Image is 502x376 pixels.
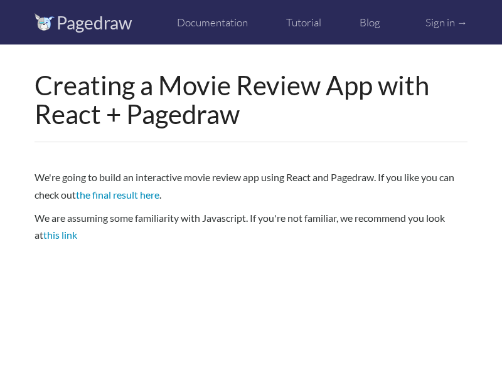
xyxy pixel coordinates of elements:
a: the final result here [76,189,159,201]
a: Documentation [177,16,248,29]
p: We are assuming some familiarity with Javascript. If you're not familiar, we recommend you look at [35,209,467,243]
a: Pagedraw [56,12,132,33]
h1: Creating a Movie Review App with React + Pagedraw [35,71,467,142]
p: We're going to build an interactive movie review app using React and Pagedraw. If you like you ca... [35,169,467,202]
a: Blog [360,16,380,29]
a: this link [43,229,77,241]
a: Tutorial [286,16,321,29]
a: Sign in → [425,16,467,29]
img: logo_vectors.svg [35,13,55,31]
